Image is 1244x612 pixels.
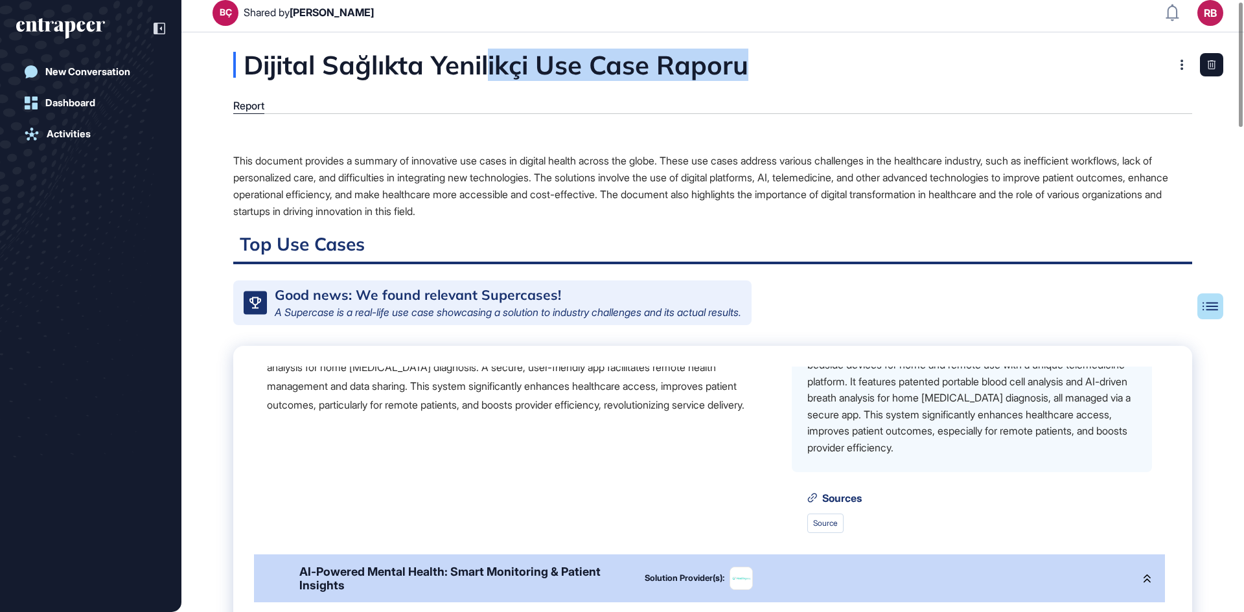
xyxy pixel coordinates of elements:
div: entrapeer-logo [16,18,105,39]
img: image [730,567,752,589]
div: This document provides a summary of innovative use cases in digital health across the globe. Thes... [233,152,1192,220]
div: Activities [47,128,91,140]
div: Report [233,100,264,112]
div: A Supercase is a real-life use case showcasing a solution to industry challenges and its actual r... [275,307,741,317]
div: BÇ [220,7,232,17]
div: Solution Provider(s): [645,574,724,582]
a: Dashboard [16,90,165,116]
span: [PERSON_NAME] [290,6,374,19]
div: Good news: We found relevant Supercases! [275,288,561,302]
div: AI-Powered Mental Health: Smart Monitoring & Patient Insights [299,565,625,592]
span: Sources [822,493,862,503]
h2: Top Use Cases [233,232,1192,264]
div: This solution digitally transforms healthcare by integrating high-tech bedside devices for home a... [807,341,1136,457]
a: Activities [16,121,165,147]
div: Dijital Sağlıkta Yenilikçi Use Case Raporu [233,52,878,78]
a: New Conversation [16,59,165,85]
div: Shared by [244,6,374,19]
div: Dashboard [45,97,95,109]
div: New Conversation [45,66,130,78]
a: Source [807,514,844,533]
